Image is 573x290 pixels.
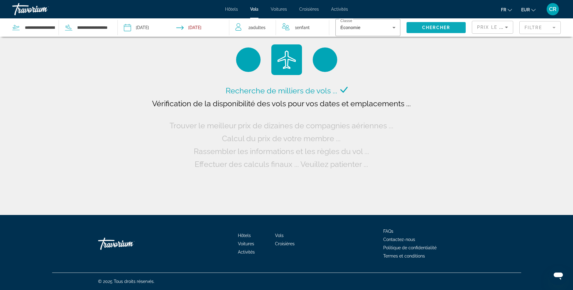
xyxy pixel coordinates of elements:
a: Croisières [299,7,319,12]
span: CR [549,6,556,12]
span: Recherche de milliers de vols ... [226,86,337,95]
a: Activités [331,7,348,12]
span: EUR [521,7,530,12]
button: Change language [501,5,512,14]
a: Hôtels [238,233,251,238]
span: Chercher [422,25,450,30]
span: © 2025 Tous droits réservés. [98,279,155,284]
span: Adultes [250,25,265,30]
span: 2 [248,23,265,32]
a: Politique de confidentialité [383,245,437,250]
a: Contactez-nous [383,237,415,242]
button: Chercher [407,22,466,33]
iframe: Bouton de lancement de la fenêtre de messagerie [548,266,568,285]
button: Filter [519,21,561,34]
a: Hôtels [225,7,238,12]
a: Voitures [271,7,287,12]
a: Activités [238,250,255,254]
button: Depart date: Oct 14, 2025 [124,18,149,37]
a: FAQs [383,229,393,234]
a: Vols [275,233,284,238]
a: Voitures [238,241,254,246]
button: User Menu [545,3,561,16]
span: Vérification de la disponibilité des vols pour vos dates et emplacements ... [152,99,411,108]
button: Travelers: 2 adults, 1 child [229,18,329,37]
mat-select: Sort by [477,24,508,31]
a: Vols [250,7,258,12]
a: Travorium [12,1,74,17]
a: Travorium [98,235,159,253]
span: Trouver le meilleur prix de dizaines de compagnies aériennes ... [170,121,393,130]
span: Prix ​​le plus bas [477,25,525,30]
span: Calcul du prix de votre membre ... [222,134,341,143]
span: Enfant [297,25,310,30]
a: Croisières [275,241,295,246]
span: Rassembler les informations et les règles du vol ... [194,147,369,156]
a: Termes et conditions [383,254,425,258]
span: Effectuer des calculs finaux ... Veuillez patienter ... [195,160,368,169]
button: Return date: Oct 17, 2025 [176,18,201,37]
span: fr [501,7,506,12]
span: 1 [295,23,310,32]
mat-label: Classer [340,19,353,23]
span: Économie [340,25,361,30]
button: Change currency [521,5,536,14]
